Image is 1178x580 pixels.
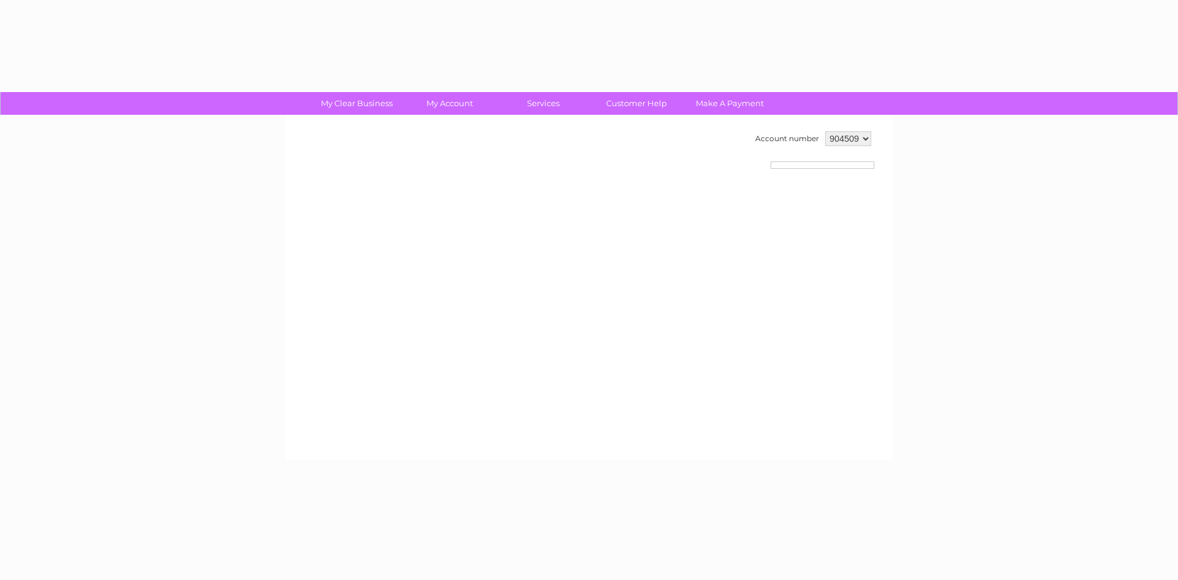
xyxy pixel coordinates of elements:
[586,92,687,115] a: Customer Help
[493,92,594,115] a: Services
[306,92,407,115] a: My Clear Business
[399,92,501,115] a: My Account
[679,92,780,115] a: Make A Payment
[752,128,822,149] td: Account number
